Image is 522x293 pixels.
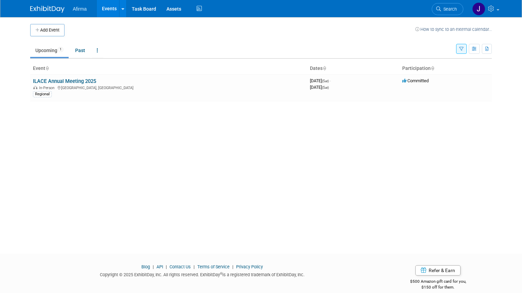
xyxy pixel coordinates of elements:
[323,65,326,71] a: Sort by Start Date
[39,86,57,90] span: In-Person
[70,44,90,57] a: Past
[73,6,86,12] span: Afirma
[330,78,331,83] span: -
[30,270,374,278] div: Copyright © 2025 ExhibitDay, Inc. All rights reserved. ExhibitDay is a registered trademark of Ex...
[30,44,69,57] a: Upcoming1
[220,272,222,276] sup: ®
[310,85,329,90] span: [DATE]
[431,65,434,71] a: Sort by Participation Type
[192,264,196,269] span: |
[432,3,463,15] a: Search
[141,264,150,269] a: Blog
[33,86,37,89] img: In-Person Event
[45,65,49,71] a: Sort by Event Name
[415,27,492,32] a: How to sync to an external calendar...
[322,79,329,83] span: (Sat)
[30,6,65,13] img: ExhibitDay
[384,274,492,290] div: $500 Amazon gift card for you,
[33,78,96,84] a: ILACE Annual Meeting 2025
[441,7,457,12] span: Search
[472,2,485,15] img: Jason Savage
[310,78,331,83] span: [DATE]
[170,264,191,269] a: Contact Us
[58,47,63,52] span: 1
[151,264,155,269] span: |
[307,63,399,74] th: Dates
[415,265,461,276] a: Refer & Earn
[402,78,429,83] span: Committed
[33,91,52,97] div: Regional
[164,264,169,269] span: |
[30,24,65,36] button: Add Event
[156,264,163,269] a: API
[384,284,492,290] div: $150 off for them.
[33,85,304,90] div: [GEOGRAPHIC_DATA], [GEOGRAPHIC_DATA]
[236,264,263,269] a: Privacy Policy
[322,86,329,89] span: (Sat)
[231,264,235,269] span: |
[197,264,230,269] a: Terms of Service
[399,63,492,74] th: Participation
[30,63,307,74] th: Event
